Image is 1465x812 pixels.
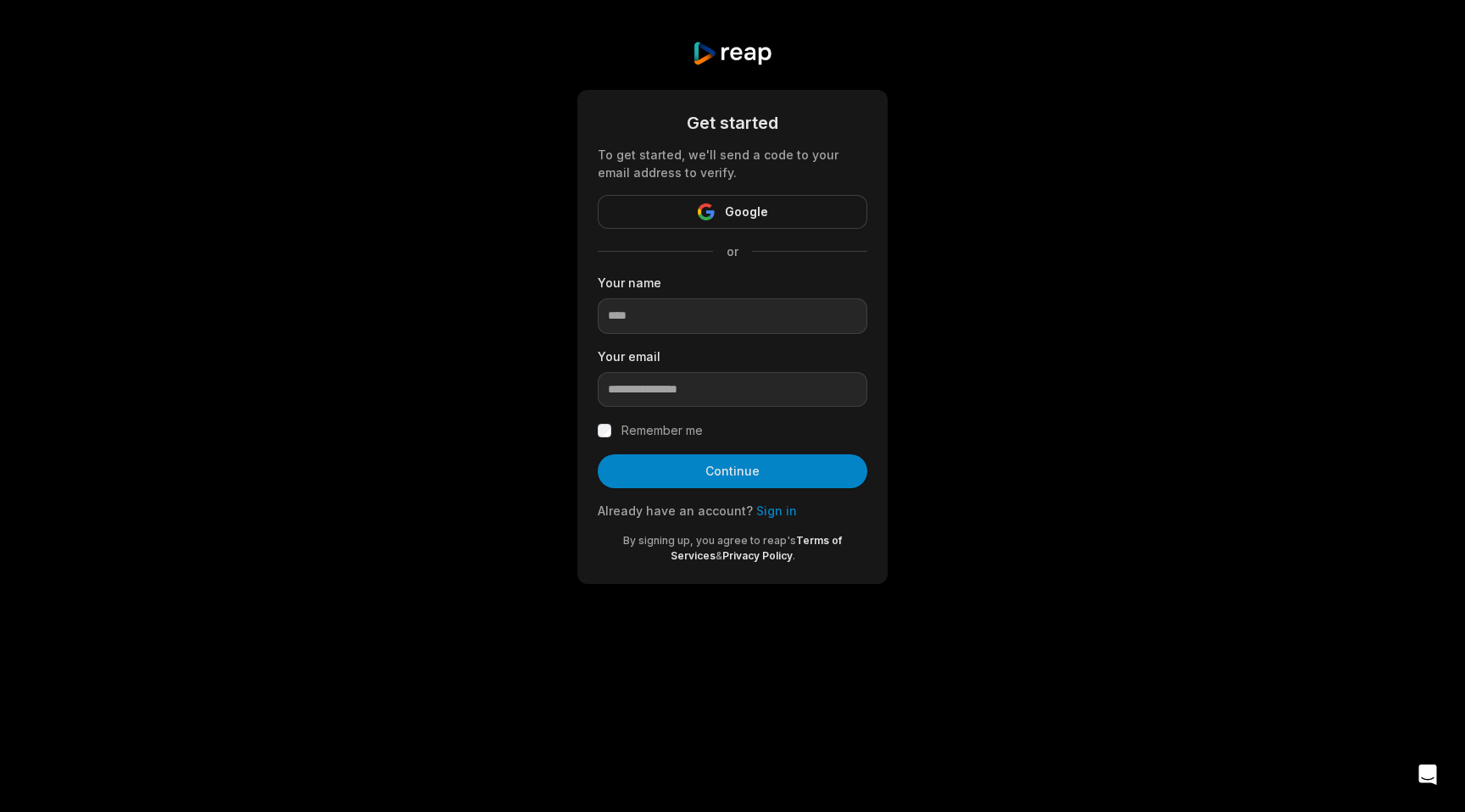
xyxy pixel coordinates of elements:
[598,195,867,229] button: Google
[756,503,797,518] a: Sign in
[598,110,867,136] div: Get started
[621,420,703,441] label: Remember me
[598,146,867,181] div: To get started, we'll send a code to your email address to verify.
[623,534,796,547] span: By signing up, you agree to reap's
[725,202,768,222] span: Google
[793,549,795,562] span: .
[1407,754,1448,795] div: Open Intercom Messenger
[598,454,867,488] button: Continue
[722,549,793,562] a: Privacy Policy
[598,503,753,518] span: Already have an account?
[692,41,772,66] img: reap
[598,274,867,292] label: Your name
[713,242,752,260] span: or
[598,348,867,365] label: Your email
[716,549,722,562] span: &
